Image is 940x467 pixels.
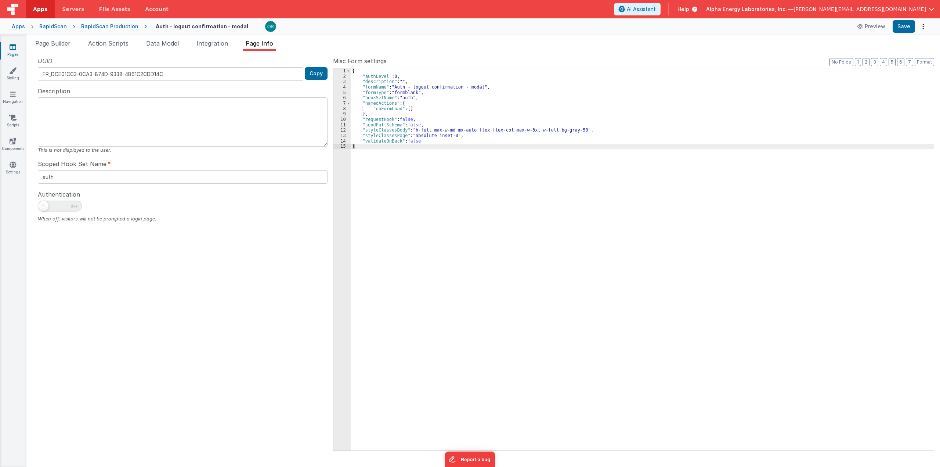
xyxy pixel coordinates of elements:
span: UUID [38,57,53,65]
iframe: Marker.io feedback button [445,452,495,467]
div: 11 [333,122,351,128]
button: Format [915,58,934,66]
img: 7c529106fb2bf079d1fc6a17dc405fa9 [265,21,276,32]
div: 15 [333,144,351,149]
span: Misc Form settings [333,57,387,65]
span: Help [677,6,689,13]
button: 1 [855,58,861,66]
div: 14 [333,139,351,144]
button: Preview [853,21,890,32]
span: Page Builder [35,40,70,47]
span: [PERSON_NAME][EMAIL_ADDRESS][DOMAIN_NAME] [793,6,926,13]
button: 6 [897,58,904,66]
button: Save [893,20,915,33]
button: 3 [871,58,878,66]
div: 2 [333,74,351,79]
div: 1 [333,68,351,74]
div: 10 [333,117,351,122]
span: Scoped Hook Set Name [38,159,106,168]
span: Action Scripts [88,40,129,47]
span: Page Info [246,40,273,47]
button: No Folds [829,58,853,66]
button: AI Assistant [614,3,661,15]
button: 2 [863,58,869,66]
button: 4 [880,58,887,66]
div: 13 [333,133,351,139]
div: 9 [333,111,351,117]
span: AI Assistant [627,6,656,13]
span: Data Model [146,40,179,47]
div: 5 [333,90,351,96]
h4: Auth - logout confirmation - modal [156,24,248,29]
button: 7 [906,58,913,66]
div: RapidScan [39,23,67,30]
div: 7 [333,101,351,106]
button: Alpha Energy Laboratories, Inc. — [PERSON_NAME][EMAIL_ADDRESS][DOMAIN_NAME] [706,6,934,13]
span: Alpha Energy Laboratories, Inc. — [706,6,793,13]
span: Authentication [38,190,80,199]
div: When off, visitors will not be prompted a login page. [38,215,328,222]
div: 4 [333,85,351,90]
button: Copy [305,67,328,80]
span: Servers [62,6,84,13]
span: Integration [196,40,228,47]
div: This is not displayed to the user. [38,147,328,154]
div: RapidScan Production [81,23,138,30]
span: Apps [33,6,47,13]
div: 3 [333,79,351,85]
span: File Assets [99,6,131,13]
div: Apps [12,23,25,30]
span: Description [38,87,70,96]
button: 5 [889,58,896,66]
div: 8 [333,106,351,112]
button: Options [918,21,928,32]
div: 12 [333,127,351,133]
div: 6 [333,95,351,101]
